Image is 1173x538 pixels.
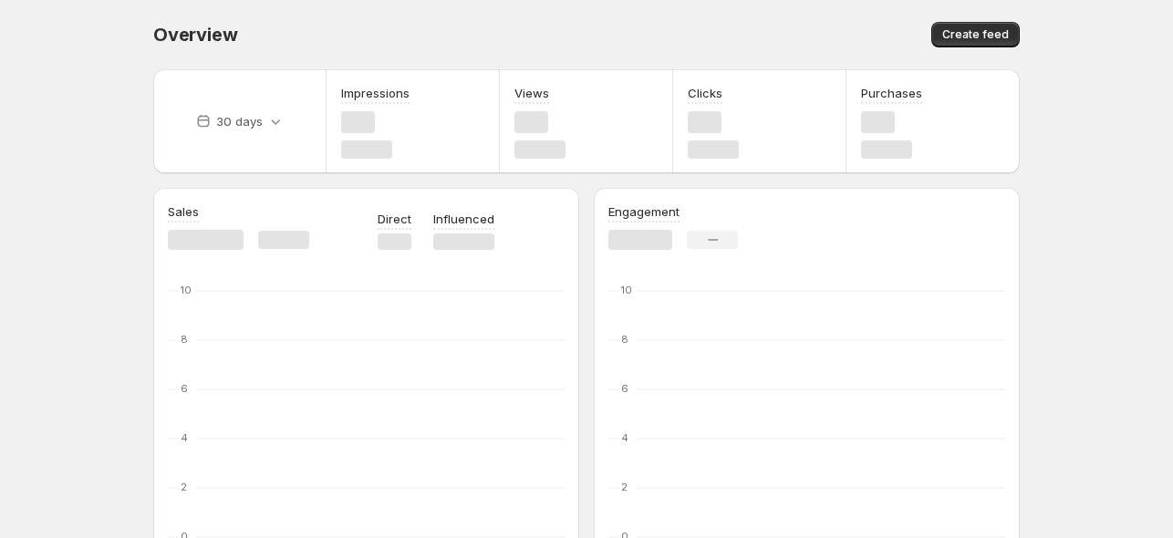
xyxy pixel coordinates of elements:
[181,284,192,296] text: 10
[861,84,922,102] h3: Purchases
[621,382,628,395] text: 6
[378,210,411,228] p: Direct
[181,431,188,444] text: 4
[688,84,722,102] h3: Clicks
[216,112,263,130] p: 30 days
[931,22,1020,47] button: Create feed
[153,24,237,46] span: Overview
[181,382,188,395] text: 6
[168,202,199,221] h3: Sales
[621,284,632,296] text: 10
[621,333,628,346] text: 8
[433,210,494,228] p: Influenced
[181,481,187,493] text: 2
[621,481,628,493] text: 2
[514,84,549,102] h3: Views
[181,333,188,346] text: 8
[942,27,1009,42] span: Create feed
[608,202,680,221] h3: Engagement
[341,84,410,102] h3: Impressions
[621,431,628,444] text: 4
